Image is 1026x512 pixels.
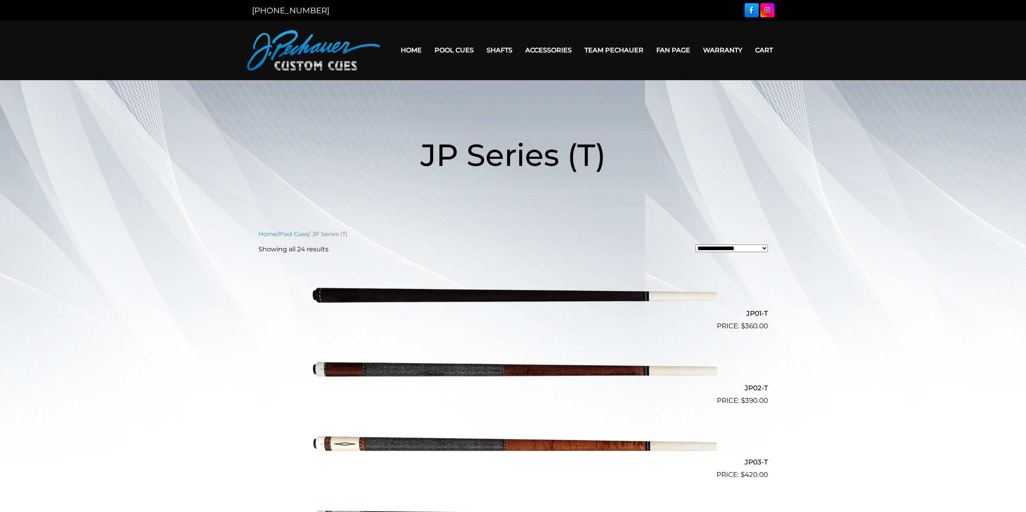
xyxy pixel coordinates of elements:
[741,322,768,330] bdi: 360.00
[258,230,277,238] a: Home
[258,335,768,406] a: JP02-T $390.00
[741,396,768,404] bdi: 390.00
[258,245,329,254] p: Showing all 24 results
[519,40,578,60] a: Accessories
[741,396,745,404] span: $
[258,261,768,332] a: JP01-T $360.00
[650,40,697,60] a: Fan Page
[749,40,779,60] a: Cart
[310,335,717,402] img: JP02-T
[258,380,768,395] h2: JP02-T
[741,471,745,479] span: $
[428,40,480,60] a: Pool Cues
[697,40,749,60] a: Warranty
[258,409,768,480] a: JP03-T $420.00
[394,40,428,60] a: Home
[741,471,768,479] bdi: 420.00
[480,40,519,60] a: Shafts
[420,136,606,174] span: JP Series (T)
[258,306,768,321] h2: JP01-T
[741,322,745,330] span: $
[310,409,717,477] img: JP03-T
[310,261,717,328] img: JP01-T
[258,455,768,470] h2: JP03-T
[247,30,380,70] img: Pechauer Custom Cues
[252,6,329,15] a: [PHONE_NUMBER]
[695,245,768,252] select: Shop order
[258,230,768,238] nav: Breadcrumb
[578,40,650,60] a: Team Pechauer
[279,230,308,238] a: Pool Cues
